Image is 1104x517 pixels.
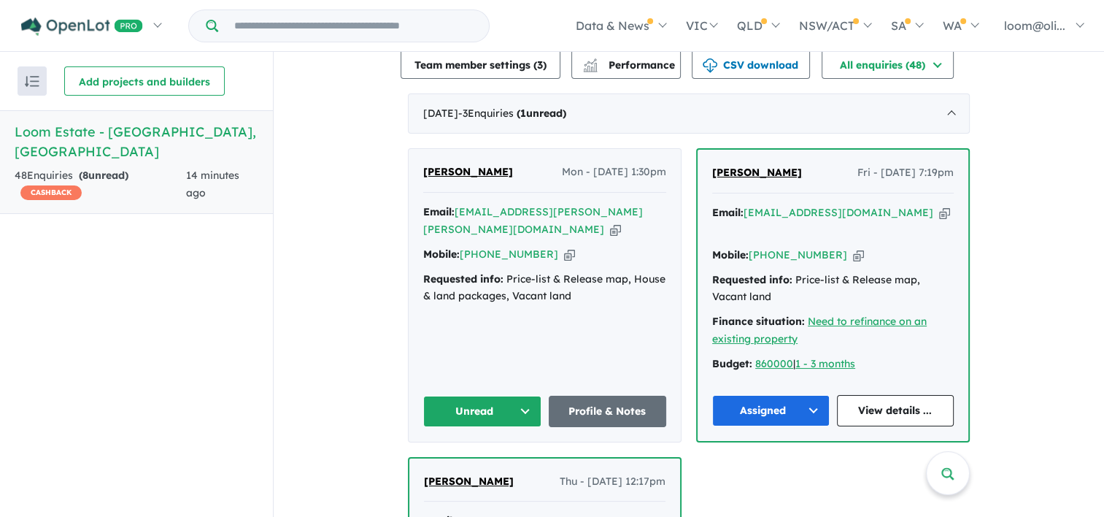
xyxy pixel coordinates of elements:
a: [PHONE_NUMBER] [749,248,847,261]
img: sort.svg [25,76,39,87]
a: [EMAIL_ADDRESS][DOMAIN_NAME] [744,206,933,219]
button: Copy [939,205,950,221]
strong: Finance situation: [712,315,805,328]
a: Need to refinance on an existing property [712,315,927,345]
span: 3 [537,58,543,72]
span: 14 minutes ago [186,169,239,199]
button: Performance [571,50,681,79]
button: Unread [423,396,541,427]
strong: Requested info: [712,273,792,286]
button: Copy [853,248,864,263]
button: All enquiries (48) [822,50,954,79]
a: 1 - 3 months [795,357,855,370]
button: Copy [564,247,575,262]
span: CASHBACK [20,185,82,200]
strong: Budget: [712,357,752,370]
strong: Email: [423,205,455,218]
img: download icon [703,58,717,73]
span: loom@oli... [1004,18,1065,33]
span: [PERSON_NAME] [424,475,514,488]
a: View details ... [837,395,954,426]
button: Assigned [712,395,830,426]
div: | [712,356,954,373]
span: 8 [82,169,88,182]
span: - 3 Enquir ies [458,107,566,120]
img: bar-chart.svg [583,63,598,72]
div: [DATE] [408,93,970,134]
span: [PERSON_NAME] [423,165,513,178]
span: Mon - [DATE] 1:30pm [562,164,666,181]
strong: Email: [712,206,744,219]
h5: Loom Estate - [GEOGRAPHIC_DATA] , [GEOGRAPHIC_DATA] [15,122,258,161]
strong: Mobile: [712,248,749,261]
span: Performance [585,58,675,72]
span: Fri - [DATE] 7:19pm [857,164,954,182]
strong: Requested info: [423,272,503,286]
img: line-chart.svg [584,58,597,66]
button: Copy [610,222,621,237]
strong: ( unread) [517,107,566,120]
div: Price-list & Release map, Vacant land [712,272,954,307]
button: Add projects and builders [64,66,225,96]
span: Thu - [DATE] 12:17pm [560,473,665,491]
a: [PERSON_NAME] [423,164,513,181]
input: Try estate name, suburb, builder or developer [221,10,486,42]
div: Price-list & Release map, House & land packages, Vacant land [423,271,666,306]
span: 1 [520,107,526,120]
strong: ( unread) [79,169,128,182]
a: [PHONE_NUMBER] [460,248,558,261]
strong: Mobile: [423,248,460,261]
span: [PERSON_NAME] [712,166,802,179]
img: Openlot PRO Logo White [21,18,143,36]
a: Profile & Notes [549,396,667,427]
a: 860000 [755,357,793,370]
div: 48 Enquir ies [15,167,186,202]
button: CSV download [692,50,810,79]
a: [EMAIL_ADDRESS][PERSON_NAME][PERSON_NAME][DOMAIN_NAME] [423,205,643,236]
button: Team member settings (3) [401,50,560,79]
a: [PERSON_NAME] [712,164,802,182]
a: [PERSON_NAME] [424,473,514,491]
